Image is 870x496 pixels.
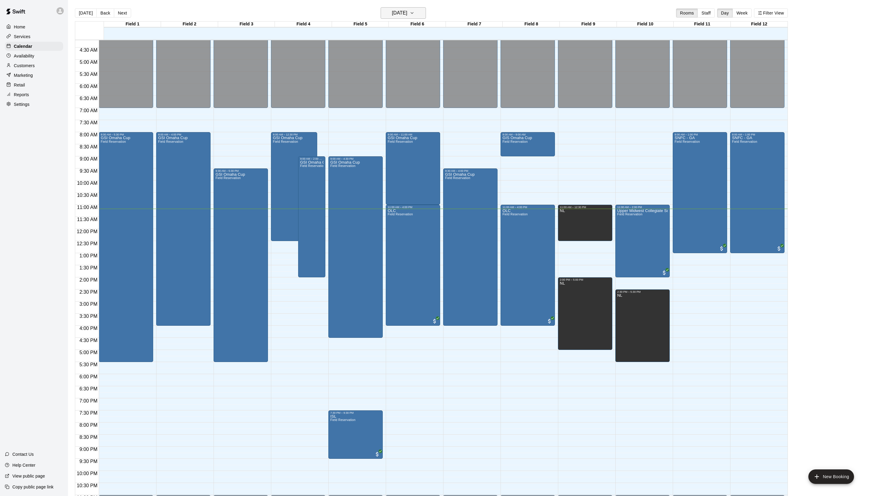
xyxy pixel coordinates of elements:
[560,206,611,209] div: 11:00 AM – 12:30 PM
[12,473,45,479] p: View public page
[328,410,383,459] div: 7:30 PM – 9:30 PM: ISL
[446,21,503,27] div: Field 7
[273,140,298,143] span: Field Reservation
[78,459,99,464] span: 9:30 PM
[5,51,63,60] a: Availability
[78,350,99,355] span: 5:00 PM
[78,72,99,77] span: 5:30 AM
[78,168,99,174] span: 9:30 AM
[14,82,25,88] p: Retail
[12,451,34,457] p: Contact Us
[158,140,183,143] span: Field Reservation
[12,484,53,490] p: Copy public page link
[502,213,527,216] span: Field Reservation
[502,206,553,209] div: 11:00 AM – 4:00 PM
[5,22,63,31] a: Home
[78,156,99,162] span: 9:00 AM
[617,21,674,27] div: Field 10
[733,8,752,18] button: Week
[5,32,63,41] a: Services
[300,157,324,160] div: 9:00 AM – 2:00 PM
[432,318,438,324] span: All customers have paid
[215,176,240,180] span: Field Reservation
[78,108,99,113] span: 7:00 AM
[78,410,99,416] span: 7:30 PM
[754,8,788,18] button: Filter View
[5,42,63,51] a: Calendar
[675,133,725,136] div: 8:00 AM – 1:00 PM
[76,181,99,186] span: 10:00 AM
[14,63,35,69] p: Customers
[104,21,161,27] div: Field 1
[273,133,315,136] div: 8:00 AM – 12:30 PM
[5,80,63,90] a: Retail
[14,34,31,40] p: Services
[617,206,668,209] div: 11:00 AM – 2:00 PM
[96,8,114,18] button: Back
[5,90,63,99] a: Reports
[78,277,99,282] span: 2:00 PM
[76,205,99,210] span: 11:00 AM
[503,21,560,27] div: Field 8
[14,72,33,78] p: Marketing
[78,132,99,137] span: 8:00 AM
[156,132,211,326] div: 8:00 AM – 4:00 PM: GSI Omaha Cup
[730,132,785,253] div: 8:00 AM – 1:00 PM: SNFC - GA
[328,156,383,338] div: 9:00 AM – 4:30 PM: GSI Omaha Cup
[675,140,700,143] span: Field Reservation
[75,483,99,488] span: 10:30 PM
[717,8,733,18] button: Day
[386,132,440,205] div: 8:00 AM – 11:00 AM: GSI Omaha Cup
[101,140,126,143] span: Field Reservation
[330,157,381,160] div: 9:00 AM – 4:30 PM
[78,47,99,53] span: 4:30 AM
[298,156,325,277] div: 9:00 AM – 2:00 PM: GSI Omaha Cup
[215,169,266,172] div: 9:30 AM – 5:30 PM
[558,205,612,241] div: 11:00 AM – 12:30 PM: NL
[558,277,612,350] div: 2:00 PM – 5:00 PM: NL
[78,447,99,452] span: 9:00 PM
[443,168,498,326] div: 9:30 AM – 4:00 PM: GSI Omaha Cup
[275,21,332,27] div: Field 4
[12,462,35,468] p: Help Center
[78,289,99,295] span: 2:30 PM
[300,164,325,168] span: Field Reservation
[776,246,782,252] span: All customers have paid
[502,133,553,136] div: 8:00 AM – 9:00 AM
[560,278,611,281] div: 2:00 PM – 5:00 PM
[388,140,413,143] span: Field Reservation
[732,133,783,136] div: 8:00 AM – 1:00 PM
[78,338,99,343] span: 4:30 PM
[386,205,440,326] div: 11:00 AM – 4:00 PM: OLC
[330,418,355,422] span: Field Reservation
[5,100,63,109] div: Settings
[676,8,698,18] button: Rooms
[615,289,670,362] div: 2:30 PM – 5:30 PM: NL
[101,133,151,136] div: 8:00 AM – 5:30 PM
[332,21,389,27] div: Field 5
[271,132,317,241] div: 8:00 AM – 12:30 PM: GSI Omaha Cup
[14,101,30,107] p: Settings
[14,43,32,49] p: Calendar
[78,386,99,391] span: 6:30 PM
[381,7,426,19] button: [DATE]
[330,411,381,414] div: 7:30 PM – 9:30 PM
[698,8,715,18] button: Staff
[78,374,99,379] span: 6:00 PM
[615,205,670,277] div: 11:00 AM – 2:00 PM: Upper Midwest Collegiate Soccer League
[5,61,63,70] a: Customers
[78,398,99,403] span: 7:00 PM
[78,326,99,331] span: 4:00 PM
[78,302,99,307] span: 3:00 PM
[78,144,99,149] span: 8:30 AM
[389,21,446,27] div: Field 6
[75,8,97,18] button: [DATE]
[75,241,99,246] span: 12:30 PM
[78,84,99,89] span: 6:00 AM
[78,60,99,65] span: 5:00 AM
